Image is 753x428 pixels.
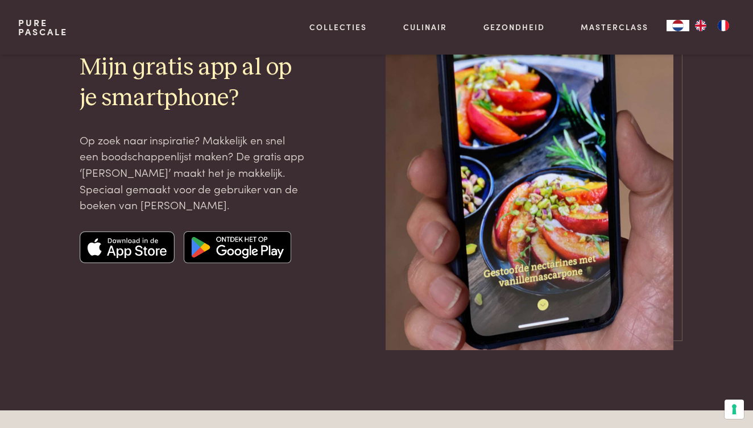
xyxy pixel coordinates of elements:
a: FR [712,20,735,31]
a: Collecties [309,21,367,33]
a: NL [667,20,689,31]
a: PurePascale [18,18,68,36]
div: Language [667,20,689,31]
p: Op zoek naar inspiratie? Makkelijk en snel een boodschappenlijst maken? De gratis app ‘[PERSON_NA... [80,132,307,213]
a: Masterclass [581,21,648,33]
ul: Language list [689,20,735,31]
a: Culinair [403,21,447,33]
h2: Mijn gratis app al op je smartphone? [80,53,307,113]
img: Apple app store [80,231,175,263]
aside: Language selected: Nederlands [667,20,735,31]
img: Google app store [184,231,291,263]
a: EN [689,20,712,31]
button: Uw voorkeuren voor toestemming voor trackingtechnologieën [725,400,744,419]
a: Gezondheid [483,21,545,33]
